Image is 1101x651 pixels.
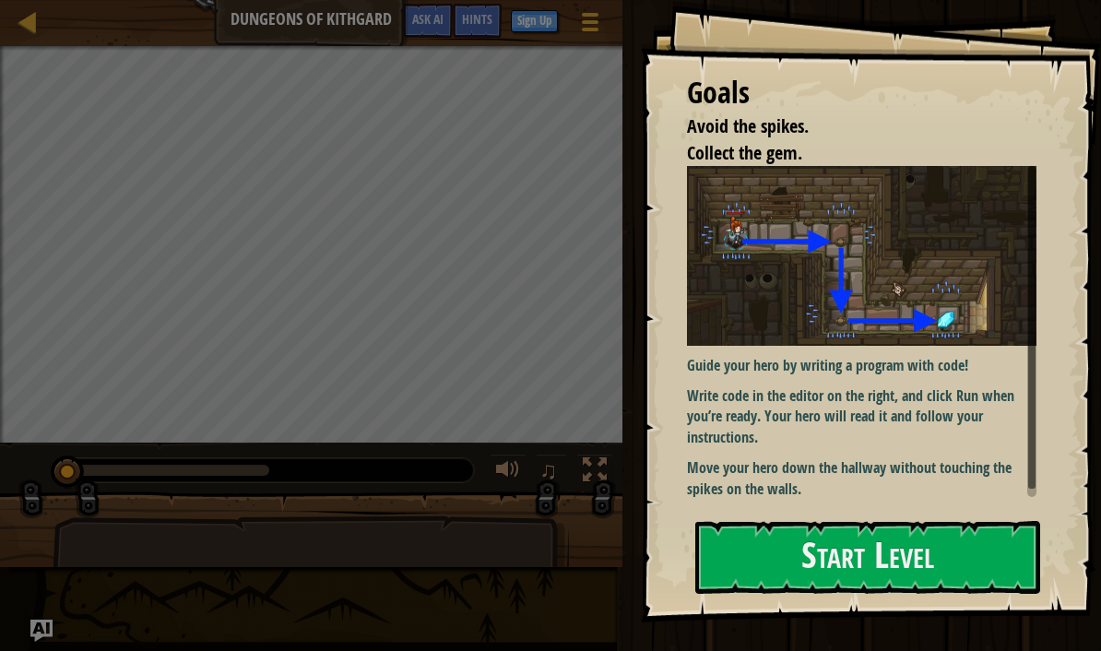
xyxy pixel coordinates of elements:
button: Ask AI [403,4,453,38]
button: Sign Up [511,10,558,32]
span: Hints [462,10,492,28]
li: Collect the gem. [664,140,1032,167]
p: Guide your hero by writing a program with code! [687,355,1036,376]
button: Show game menu [567,4,613,47]
img: Dungeons of kithgard [687,166,1036,345]
button: Start Level [695,521,1040,594]
button: Adjust volume [490,454,527,491]
p: Move your hero down the hallway without touching the spikes on the walls. [687,457,1036,500]
span: ♫ [539,456,558,484]
div: Goals [687,72,1036,114]
span: Collect the gem. [687,140,802,165]
span: Avoid the spikes. [687,113,809,138]
button: Ask AI [30,620,53,642]
span: Ask AI [412,10,444,28]
li: Avoid the spikes. [664,113,1032,140]
p: Write code in the editor on the right, and click Run when you’re ready. Your hero will read it an... [687,385,1036,449]
button: ♫ [536,454,567,491]
button: Toggle fullscreen [576,454,613,491]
